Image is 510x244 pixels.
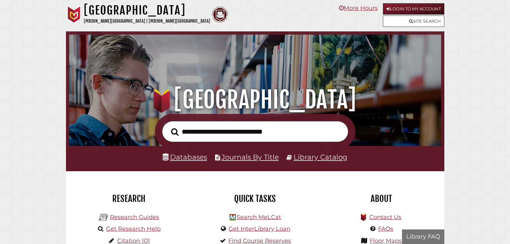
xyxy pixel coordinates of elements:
[378,225,393,232] a: FAQs
[66,6,82,23] img: Calvin University
[163,153,207,161] a: Databases
[99,213,108,222] img: Hekman Library Logo
[168,126,182,138] button: Search
[84,3,210,17] h1: [GEOGRAPHIC_DATA]
[84,17,210,25] p: [PERSON_NAME][GEOGRAPHIC_DATA] | [PERSON_NAME][GEOGRAPHIC_DATA]
[383,16,444,27] a: Site Search
[383,3,444,15] a: Login to My Account
[369,214,401,221] a: Contact Us
[339,5,378,12] a: More Hours
[197,193,313,204] h2: Quick Tasks
[71,193,187,204] h2: Research
[222,153,279,161] a: Journals By Title
[106,225,161,232] a: Get Research Help
[294,153,347,161] a: Library Catalog
[323,193,439,204] h2: About
[212,6,228,23] img: Calvin Theological Seminary
[237,214,281,221] a: Search MeLCat
[110,214,159,221] a: Research Guides
[229,225,290,232] a: Get InterLibrary Loan
[77,85,433,114] h1: [GEOGRAPHIC_DATA]
[230,214,236,220] img: Hekman Library Logo
[171,128,179,136] i: Search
